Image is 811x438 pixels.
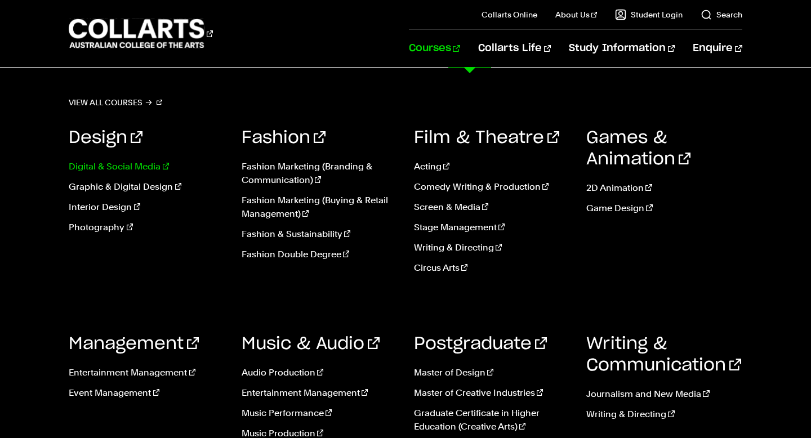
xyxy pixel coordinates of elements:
a: Entertainment Management [242,386,397,400]
a: Fashion & Sustainability [242,227,397,241]
a: Interior Design [69,200,224,214]
a: Postgraduate [414,336,547,352]
a: Student Login [615,9,683,20]
a: 2D Animation [586,181,742,195]
a: Photography [69,221,224,234]
a: Collarts Life [478,30,551,67]
a: Writing & Directing [586,408,742,421]
a: Management [69,336,199,352]
a: Design [69,129,142,146]
a: Writing & Communication [586,336,741,374]
a: Stage Management [414,221,569,234]
a: Digital & Social Media [69,160,224,173]
div: Go to homepage [69,17,213,50]
a: Music Performance [242,406,397,420]
a: Fashion [242,129,326,146]
a: Journalism and New Media [586,387,742,401]
a: Acting [414,160,569,173]
a: Fashion Marketing (Branding & Communication) [242,160,397,187]
a: Music & Audio [242,336,380,352]
a: Fashion Double Degree [242,248,397,261]
a: Courses [409,30,460,67]
a: Screen & Media [414,200,569,214]
a: Entertainment Management [69,366,224,379]
a: View all courses [69,95,162,110]
a: About Us [555,9,597,20]
a: Graphic & Digital Design [69,180,224,194]
a: Fashion Marketing (Buying & Retail Management) [242,194,397,221]
a: Graduate Certificate in Higher Education (Creative Arts) [414,406,569,433]
a: Master of Design [414,366,569,379]
a: Collarts Online [482,9,537,20]
a: Event Management [69,386,224,400]
a: Enquire [693,30,742,67]
a: Circus Arts [414,261,569,275]
a: Audio Production [242,366,397,379]
a: Study Information [569,30,675,67]
a: Game Design [586,202,742,215]
a: Comedy Writing & Production [414,180,569,194]
a: Games & Animation [586,129,690,168]
a: Film & Theatre [414,129,559,146]
a: Search [701,9,742,20]
a: Master of Creative Industries [414,386,569,400]
a: Writing & Directing [414,241,569,254]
